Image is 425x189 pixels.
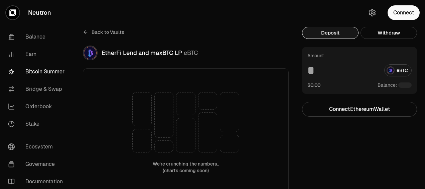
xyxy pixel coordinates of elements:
[83,27,124,38] a: Back to Vaults
[3,46,72,63] a: Earn
[302,27,359,39] button: Deposit
[3,63,72,80] a: Bitcoin Summer
[184,49,198,57] span: eBTC
[3,138,72,155] a: Ecosystem
[92,29,124,36] span: Back to Vaults
[3,115,72,133] a: Stake
[388,5,420,20] button: Connect
[3,155,72,173] a: Governance
[102,49,182,57] span: EtherFi Lend and maxBTC LP
[307,82,320,88] button: $0.00
[302,102,417,117] button: ConnectEthereumWallet
[3,98,72,115] a: Orderbook
[153,161,219,174] div: We're crunching the numbers.. (charts coming soon)
[3,80,72,98] a: Bridge & Swap
[3,28,72,46] a: Balance
[307,52,324,59] div: Amount
[361,27,417,39] button: Withdraw
[378,82,397,88] span: Balance:
[84,46,97,60] img: eBTC Logo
